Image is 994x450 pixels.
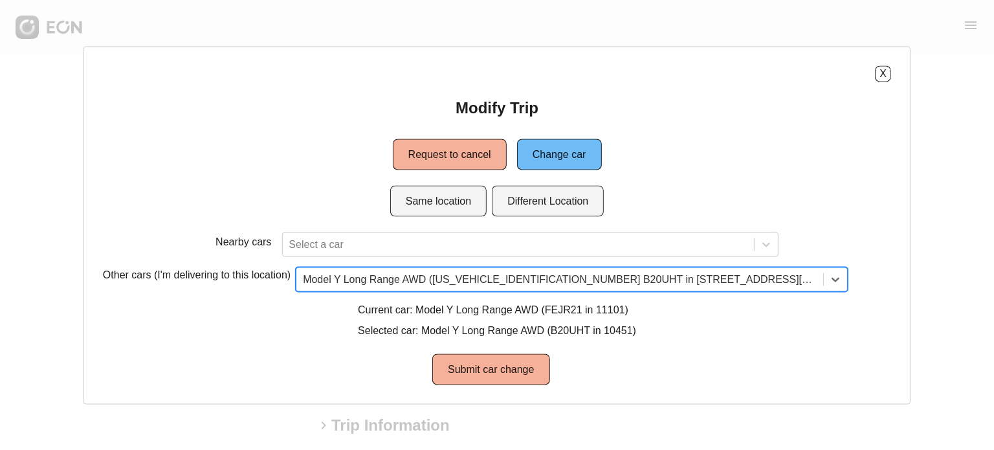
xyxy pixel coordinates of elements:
[393,139,507,170] button: Request to cancel
[517,139,602,170] button: Change car
[456,97,538,118] h2: Modify Trip
[358,302,636,317] p: Current car: Model Y Long Range AWD (FEJR21 in 11101)
[492,185,604,216] button: Different Location
[358,322,636,338] p: Selected car: Model Y Long Range AWD (B20UHT in 10451)
[875,65,891,82] button: X
[390,185,487,216] button: Same location
[215,234,271,249] p: Nearby cars
[103,267,291,286] p: Other cars (I'm delivering to this location)
[432,354,549,385] button: Submit car change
